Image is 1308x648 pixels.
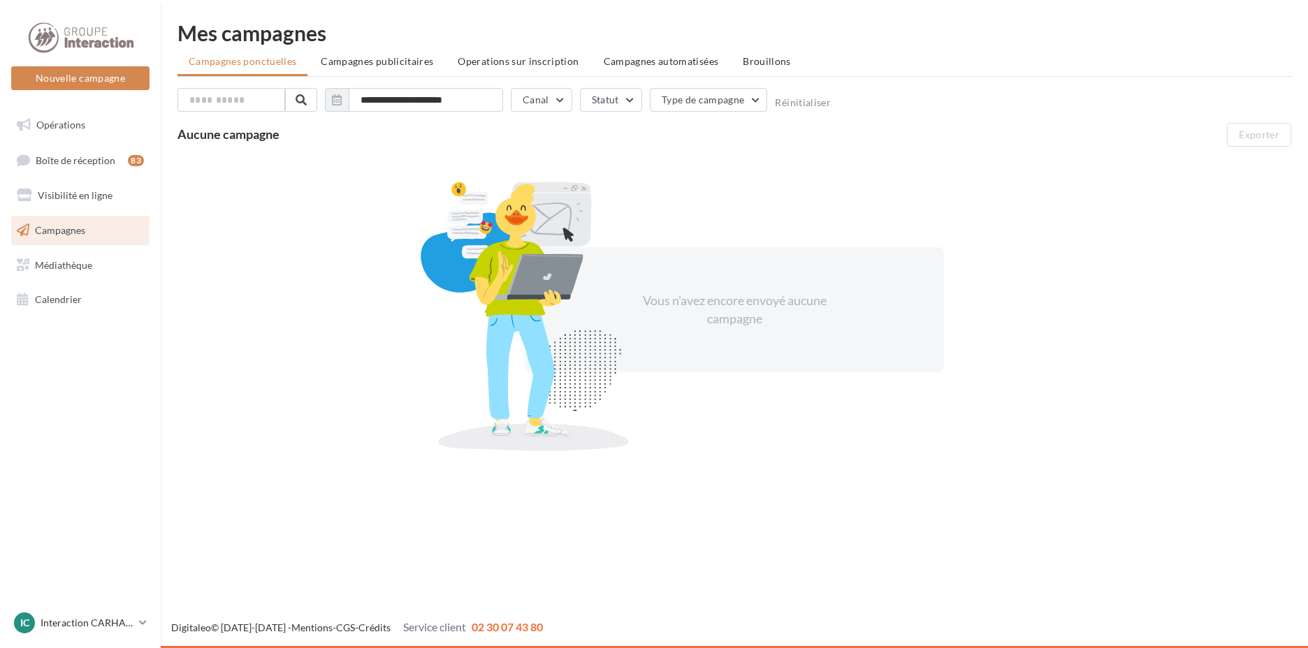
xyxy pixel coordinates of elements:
span: Visibilité en ligne [38,189,112,201]
button: Statut [580,88,642,112]
span: 02 30 07 43 80 [472,620,543,633]
button: Exporter [1227,123,1291,147]
span: Campagnes publicitaires [321,55,433,67]
span: Operations sur inscription [458,55,579,67]
span: Aucune campagne [177,126,279,142]
div: Mes campagnes [177,22,1291,43]
div: 83 [128,155,144,166]
span: Brouillons [743,55,791,67]
a: Boîte de réception83 [8,145,152,175]
span: © [DATE]-[DATE] - - - [171,621,543,633]
span: Médiathèque [35,258,92,270]
a: Opérations [8,110,152,140]
div: Vous n'avez encore envoyé aucune campagne [614,292,855,327]
button: Nouvelle campagne [11,66,150,90]
span: Campagnes automatisées [604,55,719,67]
span: Boîte de réception [36,154,115,165]
span: Service client [403,620,466,633]
button: Type de campagne [650,88,768,112]
a: Crédits [358,621,391,633]
p: Interaction CARHAIX [41,616,133,630]
a: CGS [336,621,355,633]
a: Visibilité en ligne [8,181,152,210]
a: Médiathèque [8,251,152,280]
span: Calendrier [35,293,82,305]
button: Canal [511,88,572,112]
span: IC [20,616,29,630]
a: Digitaleo [171,621,211,633]
button: Réinitialiser [775,97,831,108]
span: Campagnes [35,224,85,236]
a: IC Interaction CARHAIX [11,610,150,636]
a: Campagnes [8,216,152,245]
span: Opérations [36,119,85,131]
a: Calendrier [8,285,152,314]
a: Mentions [291,621,333,633]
